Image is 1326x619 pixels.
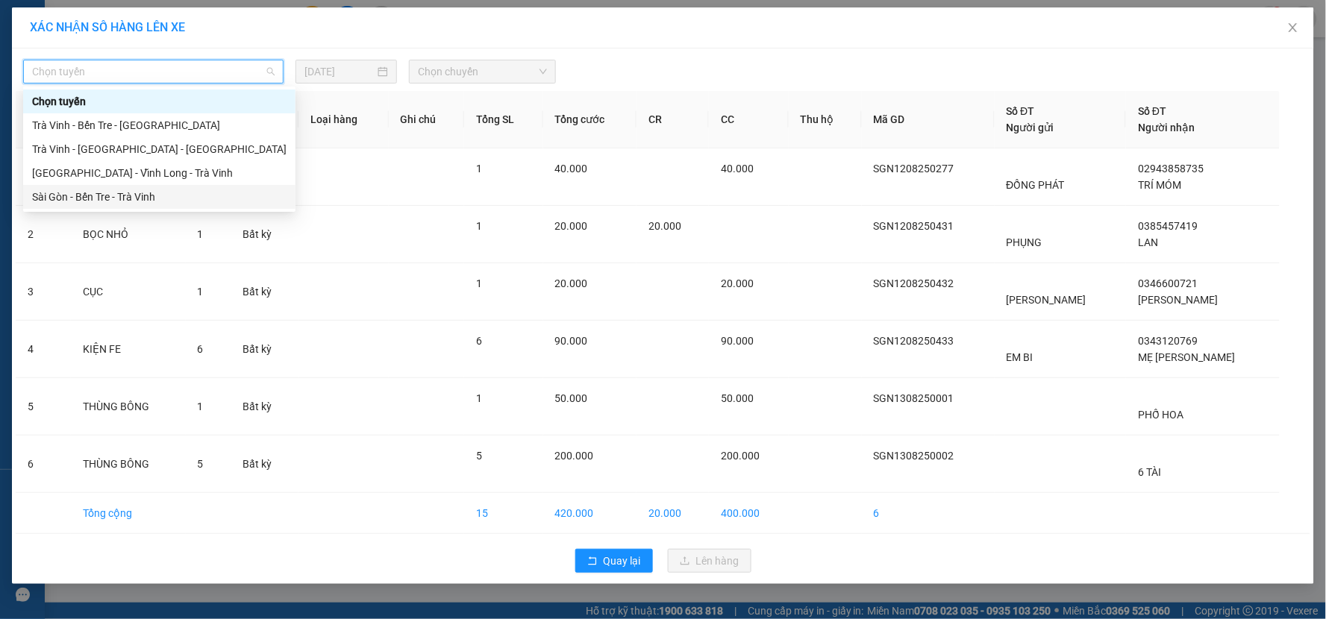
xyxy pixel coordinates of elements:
span: 20.000 [648,220,681,232]
span: SGN1308250001 [874,392,954,404]
span: close [1287,22,1299,34]
button: rollbackQuay lại [575,549,653,573]
span: SL [210,86,231,107]
span: SGN1308250002 [874,450,954,462]
span: 200.000 [555,450,594,462]
div: Tên hàng: THÙNG BÔNG ( : 1 ) [13,87,295,106]
span: 50.000 [555,392,588,404]
td: 400.000 [709,493,789,534]
span: rollback [587,556,598,568]
button: uploadLên hàng [668,549,751,573]
th: Mã GD [862,91,995,148]
span: 20.000 [555,277,588,289]
span: [PERSON_NAME] [1138,294,1218,306]
span: XÁC NHẬN SỐ HÀNG LÊN XE [30,20,185,34]
span: 1 [198,400,204,412]
span: SGN1208250431 [874,220,954,232]
th: Loại hàng [298,91,389,148]
span: Chọn tuyến [32,60,275,83]
span: CC : [172,61,193,77]
span: 40.000 [721,163,754,175]
span: Nhận: [175,14,210,30]
td: 4 [16,321,71,378]
span: [PERSON_NAME] [1007,294,1086,306]
span: 0385457419 [1138,220,1198,232]
td: THÙNG BÔNG [71,378,186,436]
div: 50.000 [172,57,296,78]
span: 1 [198,286,204,298]
span: SGN1208250277 [874,163,954,175]
span: SGN1208250432 [874,277,954,289]
div: Sài Gòn - Bến Tre - Trà Vinh [32,189,287,205]
td: 2 [16,206,71,263]
span: 1 [476,163,482,175]
span: Người nhận [1138,122,1195,133]
th: Tổng SL [464,91,542,148]
span: 1 [476,392,482,404]
span: EM BI [1007,351,1033,363]
th: STT [16,91,71,148]
th: Thu hộ [789,91,862,148]
div: [GEOGRAPHIC_DATA] - Vĩnh Long - Trà Vinh [32,165,287,181]
div: Trà Vinh - Bến Tre - [GEOGRAPHIC_DATA] [32,117,287,133]
td: 5 [16,378,71,436]
td: BỌC NHỎ [71,206,186,263]
span: 6 [476,335,482,347]
span: Quay lại [604,553,641,569]
td: 420.000 [543,493,637,534]
span: Số ĐT [1138,105,1166,117]
div: Sài Gòn - Bến Tre - Trà Vinh [23,185,295,209]
td: Bất kỳ [231,378,298,436]
span: 0346600721 [1138,277,1198,289]
div: PHỐ HOA [175,31,295,48]
span: 1 [476,220,482,232]
span: 90.000 [555,335,588,347]
td: Bất kỳ [231,321,298,378]
span: 90.000 [721,335,754,347]
span: 50.000 [721,392,754,404]
td: THÙNG BÔNG [71,436,186,493]
td: CỤC [71,263,186,321]
td: Bất kỳ [231,263,298,321]
th: Tổng cước [543,91,637,148]
input: 13/08/2025 [304,63,375,80]
span: 40.000 [555,163,588,175]
td: 6 [16,436,71,493]
td: Tổng cộng [71,493,186,534]
span: 20.000 [555,220,588,232]
div: [GEOGRAPHIC_DATA] [13,13,164,46]
span: 200.000 [721,450,760,462]
button: Close [1272,7,1314,49]
div: Trà Vinh - Bến Tre - Sài Gòn [23,113,295,137]
td: 6 [862,493,995,534]
span: PHỤNG [1007,236,1042,248]
td: KIỆN FE [71,321,186,378]
span: ĐỒNG PHÁT [1007,179,1065,191]
div: Sài Gòn - Vĩnh Long - Trà Vinh [23,161,295,185]
span: 02943858735 [1138,163,1204,175]
span: MẸ [PERSON_NAME] [1138,351,1235,363]
span: 1 [198,228,204,240]
div: Duyên Hải [175,13,295,31]
td: 1 [16,148,71,206]
div: Chọn tuyến [32,93,287,110]
span: 20.000 [721,277,754,289]
span: Số ĐT [1007,105,1035,117]
div: Chọn tuyến [23,89,295,113]
span: 5 [198,458,204,470]
th: CR [637,91,709,148]
span: 6 [198,343,204,355]
span: Gửi: [13,13,36,28]
th: CC [709,91,789,148]
span: SGN1208250433 [874,335,954,347]
span: 0343120769 [1138,335,1198,347]
span: Người gửi [1007,122,1054,133]
div: Trà Vinh - [GEOGRAPHIC_DATA] - [GEOGRAPHIC_DATA] [32,141,287,157]
span: 5 [476,450,482,462]
span: 6 TÀI [1138,466,1161,478]
td: Bất kỳ [231,436,298,493]
td: Bất kỳ [231,206,298,263]
span: Chọn chuyến [418,60,547,83]
td: 15 [464,493,542,534]
td: 3 [16,263,71,321]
